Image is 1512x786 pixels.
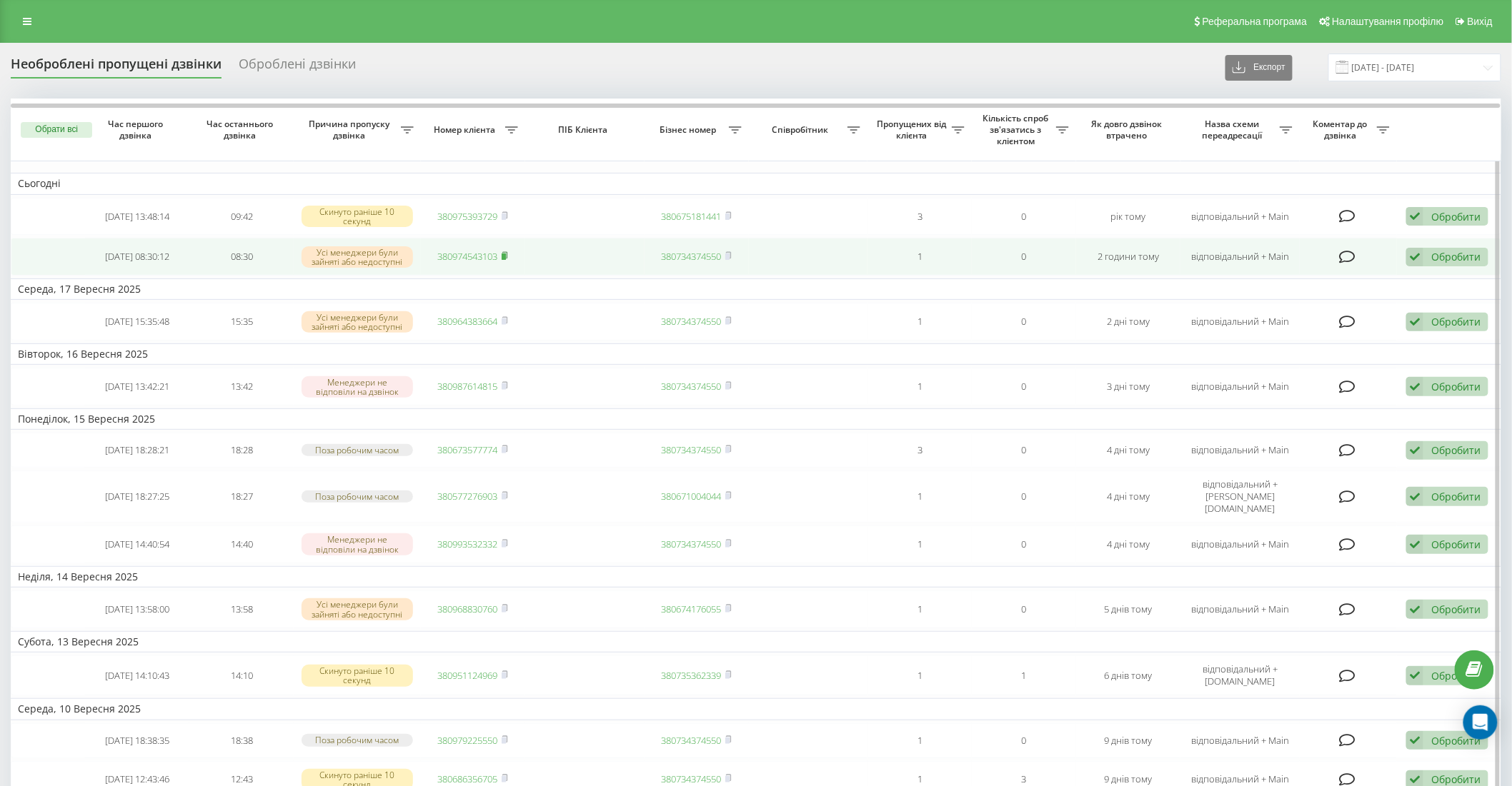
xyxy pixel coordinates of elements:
div: Поза робочим часом [302,490,414,503]
span: Пропущених від клієнта [875,119,952,141]
div: Поза робочим часом [302,734,414,746]
div: Open Intercom Messenger [1463,705,1498,740]
td: 1 [867,303,972,341]
td: 1 [867,590,972,628]
a: 380734374550 [662,772,722,785]
span: Співробітник [756,124,848,136]
td: 1 [867,655,972,695]
div: Обробити [1431,380,1481,393]
span: Коментар до дзвінка [1307,119,1377,141]
td: 0 [972,470,1076,523]
a: 380674176055 [662,603,722,615]
div: Обробити [1431,315,1481,328]
td: 0 [972,198,1076,236]
div: Обробити [1431,734,1481,747]
td: відповідальний + ﻿[DOMAIN_NAME] [1180,655,1300,695]
td: відповідальний + Main [1180,368,1300,405]
td: 0 [972,368,1076,405]
td: [DATE] 13:48:14 [85,198,189,236]
td: 5 днів тому [1076,590,1180,628]
span: Реферальна програма [1203,16,1308,27]
td: 4 дні тому [1076,525,1180,563]
button: Обрати всі [21,122,92,138]
div: Обробити [1431,210,1481,223]
a: 380979225550 [438,734,498,747]
span: Вихід [1468,16,1493,27]
td: 09:42 [189,198,294,236]
div: Поза робочим часом [302,444,414,456]
td: 3 дні тому [1076,368,1180,405]
td: відповідальний + Main [1180,238,1300,276]
td: Неділя, 14 Вересня 2025 [11,566,1501,588]
div: Обробити [1431,538,1481,551]
td: відповідальний + Main [1180,525,1300,563]
div: Оброблені дзвінки [239,56,356,79]
td: 2 дні тому [1076,303,1180,341]
a: 380734374550 [662,315,722,328]
a: 380675181441 [662,210,722,223]
span: Налаштування профілю [1332,16,1443,27]
div: Усі менеджери були зайняті або недоступні [302,598,414,620]
td: Середа, 10 Вересня 2025 [11,698,1501,720]
td: 0 [972,723,1076,758]
td: Сьогодні [11,173,1501,194]
td: [DATE] 14:10:43 [85,655,189,695]
td: 18:38 [189,723,294,758]
td: Понеділок, 15 Вересня 2025 [11,408,1501,430]
td: Субота, 13 Вересня 2025 [11,631,1501,653]
td: 14:10 [189,655,294,695]
td: 0 [972,303,1076,341]
span: Причина пропуску дзвінка [301,119,400,141]
a: 380974543103 [438,250,498,263]
td: відповідальний + Main [1180,303,1300,341]
a: 380968830760 [438,603,498,615]
td: рік тому [1076,198,1180,236]
td: 0 [972,525,1076,563]
a: 380735362339 [662,669,722,682]
td: [DATE] 18:28:21 [85,433,189,468]
td: 13:42 [189,368,294,405]
a: 380993532332 [438,538,498,550]
td: [DATE] 14:40:54 [85,525,189,563]
td: 0 [972,433,1076,468]
td: 1 [867,470,972,523]
div: Обробити [1431,669,1481,682]
td: відповідальний + Main [1180,433,1300,468]
span: Кількість спроб зв'язатись з клієнтом [979,113,1056,146]
td: Вівторок, 16 Вересня 2025 [11,343,1501,365]
a: 380734374550 [662,734,722,747]
a: 380734374550 [662,538,722,550]
a: 380734374550 [662,250,722,263]
td: відповідальний + Main [1180,198,1300,236]
td: [DATE] 08:30:12 [85,238,189,276]
td: 3 [867,433,972,468]
td: 2 години тому [1076,238,1180,276]
td: 0 [972,238,1076,276]
a: 380671004044 [662,490,722,503]
div: Менеджери не відповіли на дзвінок [302,376,414,398]
td: [DATE] 13:58:00 [85,590,189,628]
div: Менеджери не відповіли на дзвінок [302,533,414,555]
div: Обробити [1431,772,1481,786]
td: відповідальний + Main [1180,723,1300,758]
span: Назва схеми переадресації [1188,119,1280,141]
a: 380577276903 [438,490,498,503]
span: ПІБ Клієнта [537,124,632,136]
a: 380975393729 [438,210,498,223]
td: 0 [972,590,1076,628]
a: 380673577774 [438,443,498,456]
button: Експорт [1225,55,1293,81]
div: Обробити [1431,250,1481,263]
td: 4 дні тому [1076,470,1180,523]
span: Номер клієнта [428,124,505,136]
td: 08:30 [189,238,294,276]
div: Усі менеджери були зайняті або недоступні [302,311,414,333]
div: Обробити [1431,603,1481,616]
a: 380734374550 [662,443,722,456]
a: 380951124969 [438,669,498,682]
span: Бізнес номер [652,124,729,136]
div: Обробити [1431,490,1481,503]
td: [DATE] 13:42:21 [85,368,189,405]
span: Як довго дзвінок втрачено [1088,119,1169,141]
td: відповідальний + Main [1180,590,1300,628]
